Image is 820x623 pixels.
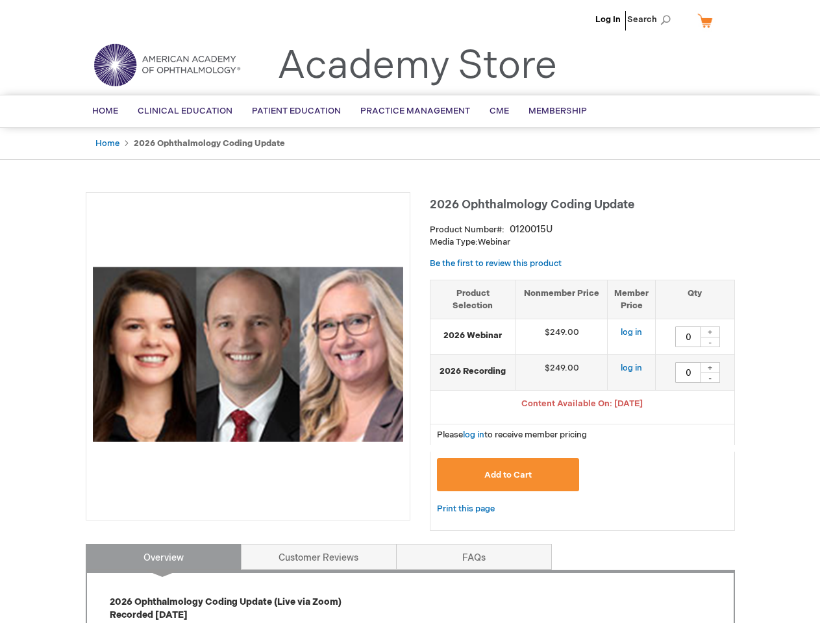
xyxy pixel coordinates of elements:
[675,362,701,383] input: Qty
[701,373,720,383] div: -
[430,237,478,247] strong: Media Type:
[437,330,510,342] strong: 2026 Webinar
[701,362,720,373] div: +
[430,236,735,249] p: Webinar
[595,14,621,25] a: Log In
[241,544,397,570] a: Customer Reviews
[528,106,587,116] span: Membership
[516,355,608,391] td: $249.00
[430,198,634,212] span: 2026 Ophthalmology Coding Update
[621,363,642,373] a: log in
[484,470,532,480] span: Add to Cart
[360,106,470,116] span: Practice Management
[93,199,403,509] img: 2026 Ophthalmology Coding Update
[463,430,484,440] a: log in
[516,280,608,319] th: Nonmember Price
[521,398,643,409] span: Content Available On: [DATE]
[138,106,232,116] span: Clinical Education
[95,138,119,149] a: Home
[437,501,495,517] a: Print this page
[437,365,510,378] strong: 2026 Recording
[437,458,580,491] button: Add to Cart
[430,258,562,269] a: Be the first to review this product
[675,326,701,347] input: Qty
[277,43,557,90] a: Academy Store
[252,106,341,116] span: Patient Education
[510,223,553,236] div: 0120015U
[134,138,285,149] strong: 2026 Ophthalmology Coding Update
[608,280,656,319] th: Member Price
[86,544,242,570] a: Overview
[396,544,552,570] a: FAQs
[656,280,734,319] th: Qty
[437,430,587,440] span: Please to receive member pricing
[621,327,642,337] a: log in
[701,326,720,337] div: +
[430,280,516,319] th: Product Selection
[701,337,720,347] div: -
[516,319,608,355] td: $249.00
[490,106,509,116] span: CME
[430,225,504,235] strong: Product Number
[92,106,118,116] span: Home
[627,6,677,32] span: Search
